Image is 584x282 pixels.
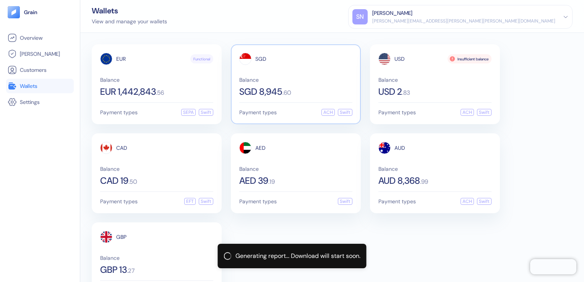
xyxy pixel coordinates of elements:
[378,166,492,172] span: Balance
[239,199,277,204] span: Payment types
[378,87,402,96] span: USD 2
[239,77,352,83] span: Balance
[116,234,127,240] span: GBP
[8,81,72,91] a: Wallets
[255,56,266,62] span: SGD
[235,251,360,261] div: Generating report... Download will start soon.
[199,198,213,205] div: Swift
[239,176,268,185] span: AED 39
[239,110,277,115] span: Payment types
[372,18,555,24] div: [PERSON_NAME][EMAIL_ADDRESS][PERSON_NAME][PERSON_NAME][DOMAIN_NAME]
[352,9,368,24] div: SN
[100,255,213,261] span: Balance
[402,90,410,96] span: . 83
[100,77,213,83] span: Balance
[239,166,352,172] span: Balance
[8,6,20,18] img: logo-tablet-V2.svg
[338,198,352,205] div: Swift
[268,179,275,185] span: . 19
[92,7,167,15] div: Wallets
[116,145,127,151] span: CAD
[100,265,127,274] span: GBP 13
[378,176,420,185] span: AUD 8,368
[448,54,492,63] div: Insufficient balance
[128,179,137,185] span: . 50
[8,33,72,42] a: Overview
[100,176,128,185] span: CAD 19
[92,18,167,26] div: View and manage your wallets
[199,109,213,116] div: Swift
[181,109,196,116] div: SEPA
[321,109,335,116] div: ACH
[477,198,492,205] div: Swift
[20,66,47,74] span: Customers
[378,77,492,83] span: Balance
[8,49,72,58] a: [PERSON_NAME]
[184,198,196,205] div: EFT
[100,87,156,96] span: EUR 1,442,843
[378,110,416,115] span: Payment types
[8,65,72,75] a: Customers
[20,34,42,42] span: Overview
[461,198,474,205] div: ACH
[24,10,38,15] img: logo
[116,56,126,62] span: EUR
[100,166,213,172] span: Balance
[255,145,266,151] span: AED
[420,179,428,185] span: . 99
[100,199,138,204] span: Payment types
[282,90,291,96] span: . 60
[338,109,352,116] div: Swift
[20,50,60,58] span: [PERSON_NAME]
[8,97,72,107] a: Settings
[372,9,412,17] div: [PERSON_NAME]
[127,268,135,274] span: . 27
[394,145,405,151] span: AUD
[394,56,405,62] span: USD
[20,82,37,90] span: Wallets
[461,109,474,116] div: ACH
[20,98,40,106] span: Settings
[530,259,576,274] iframe: Chatra live chat
[378,199,416,204] span: Payment types
[100,110,138,115] span: Payment types
[239,87,282,96] span: SGD 8,945
[193,56,210,62] span: Functional
[156,90,164,96] span: . 56
[477,109,492,116] div: Swift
